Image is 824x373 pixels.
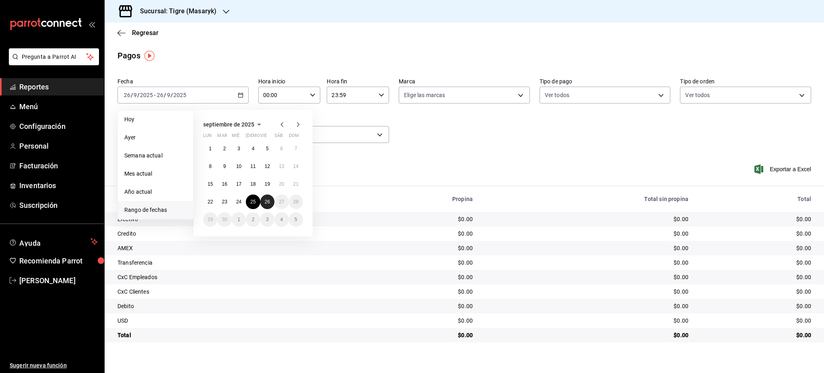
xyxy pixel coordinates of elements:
span: Rango de fechas [124,206,187,214]
abbr: 26 de septiembre de 2025 [265,199,270,205]
abbr: martes [217,133,227,141]
abbr: 24 de septiembre de 2025 [236,199,241,205]
span: Regresar [132,29,159,37]
div: $0.00 [701,273,811,281]
div: $0.00 [701,244,811,252]
span: Facturación [19,160,98,171]
div: $0.00 [701,259,811,267]
abbr: lunes [203,133,212,141]
button: Pregunta a Parrot AI [9,48,99,65]
span: / [171,92,173,98]
abbr: 11 de septiembre de 2025 [250,164,255,169]
abbr: 6 de septiembre de 2025 [280,146,283,151]
div: Total [117,331,346,339]
button: 15 de septiembre de 2025 [203,177,217,191]
div: Total sin propina [486,196,688,202]
span: Personal [19,141,98,151]
button: septiembre de 2025 [203,120,264,129]
button: 10 de septiembre de 2025 [232,159,246,174]
div: $0.00 [486,230,688,238]
label: Hora fin [327,79,389,84]
abbr: 1 de octubre de 2025 [237,217,240,222]
div: $0.00 [486,244,688,252]
span: / [131,92,133,98]
div: $0.00 [359,230,473,238]
div: $0.00 [701,230,811,238]
abbr: 22 de septiembre de 2025 [208,199,213,205]
h3: Sucursal: Tigre (Masaryk) [134,6,216,16]
span: / [164,92,166,98]
button: open_drawer_menu [89,21,95,27]
abbr: 7 de septiembre de 2025 [295,146,297,151]
abbr: 27 de septiembre de 2025 [279,199,284,205]
label: Marca [399,79,530,84]
input: ---- [140,92,153,98]
abbr: 19 de septiembre de 2025 [265,181,270,187]
abbr: 13 de septiembre de 2025 [279,164,284,169]
input: ---- [173,92,187,98]
abbr: domingo [289,133,299,141]
span: Exportar a Excel [756,164,811,174]
button: 20 de septiembre de 2025 [274,177,288,191]
input: -- [167,92,171,98]
span: Semana actual [124,151,187,160]
abbr: 15 de septiembre de 2025 [208,181,213,187]
div: AMEX [117,244,346,252]
div: $0.00 [359,273,473,281]
div: Credito [117,230,346,238]
div: $0.00 [701,302,811,310]
div: $0.00 [359,331,473,339]
button: 4 de octubre de 2025 [274,212,288,227]
div: $0.00 [359,302,473,310]
label: Fecha [117,79,249,84]
div: CxC Empleados [117,273,346,281]
abbr: 4 de octubre de 2025 [280,217,283,222]
button: 23 de septiembre de 2025 [217,195,231,209]
button: 3 de septiembre de 2025 [232,141,246,156]
div: Transferencia [117,259,346,267]
button: 9 de septiembre de 2025 [217,159,231,174]
span: Año actual [124,188,187,196]
div: $0.00 [486,331,688,339]
button: 16 de septiembre de 2025 [217,177,231,191]
span: Ayer [124,133,187,142]
button: 6 de septiembre de 2025 [274,141,288,156]
div: Pagos [117,50,140,62]
div: $0.00 [359,244,473,252]
div: $0.00 [486,317,688,325]
span: Pregunta a Parrot AI [22,53,87,61]
abbr: 14 de septiembre de 2025 [293,164,299,169]
div: CxC Clientes [117,288,346,296]
abbr: jueves [246,133,293,141]
abbr: 20 de septiembre de 2025 [279,181,284,187]
abbr: 17 de septiembre de 2025 [236,181,241,187]
button: Tooltip marker [144,51,154,61]
span: Recomienda Parrot [19,255,98,266]
span: Mes actual [124,170,187,178]
abbr: 2 de octubre de 2025 [252,217,255,222]
button: 2 de septiembre de 2025 [217,141,231,156]
button: 18 de septiembre de 2025 [246,177,260,191]
input: -- [124,92,131,98]
div: $0.00 [359,288,473,296]
label: Tipo de pago [540,79,671,84]
input: -- [133,92,137,98]
span: [PERSON_NAME] [19,275,98,286]
div: $0.00 [701,215,811,223]
abbr: 4 de septiembre de 2025 [252,146,255,151]
button: 29 de septiembre de 2025 [203,212,217,227]
abbr: 9 de septiembre de 2025 [223,164,226,169]
input: -- [157,92,164,98]
span: Reportes [19,81,98,92]
button: 8 de septiembre de 2025 [203,159,217,174]
button: Regresar [117,29,159,37]
div: Propina [359,196,473,202]
button: 30 de septiembre de 2025 [217,212,231,227]
span: Ver todos [545,91,569,99]
abbr: 30 de septiembre de 2025 [222,217,227,222]
span: / [137,92,140,98]
abbr: 8 de septiembre de 2025 [209,164,212,169]
abbr: 28 de septiembre de 2025 [293,199,299,205]
abbr: sábado [274,133,283,141]
button: 17 de septiembre de 2025 [232,177,246,191]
